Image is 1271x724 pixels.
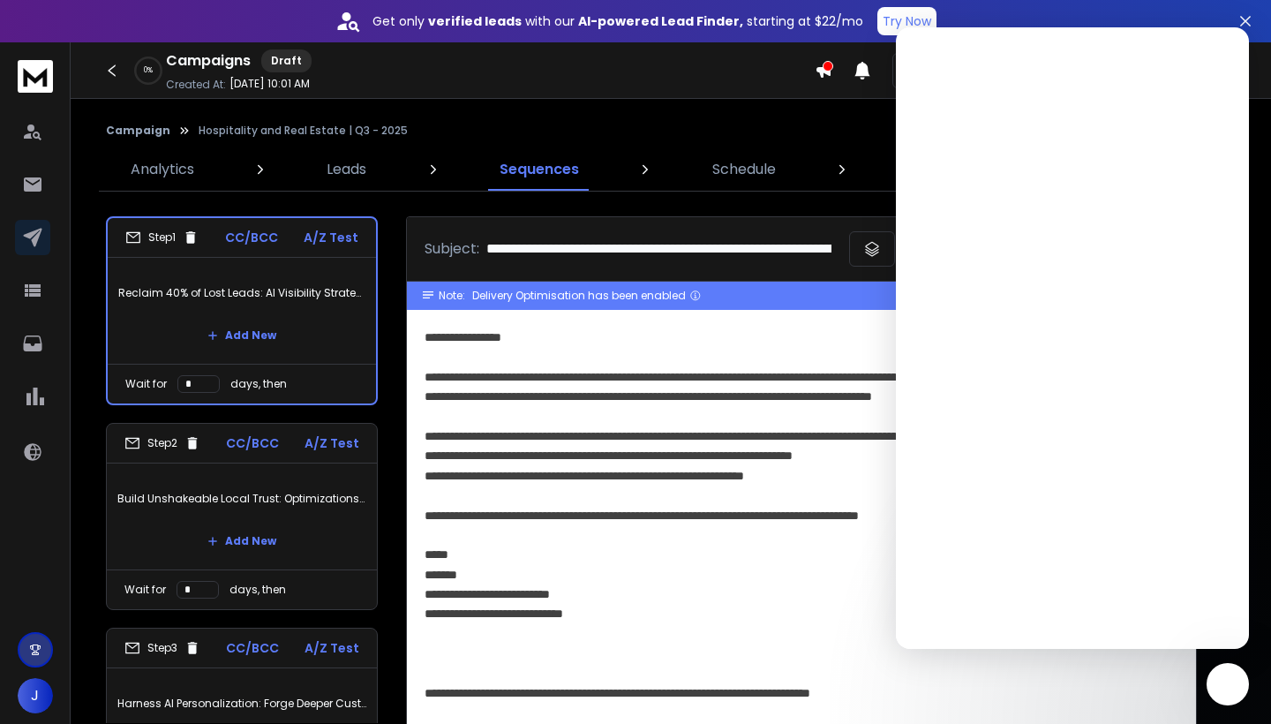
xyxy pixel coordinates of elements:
iframe: Intercom live chat [1207,663,1249,705]
button: Try Now [877,7,936,35]
p: Get only with our starting at $22/mo [372,12,863,30]
p: Build Unshakeable Local Trust: Optimizations Driving Real Results [117,474,366,524]
p: CC/BCC [226,434,279,452]
img: logo [18,60,53,93]
p: days, then [230,377,287,391]
p: Analytics [131,159,194,180]
button: J [18,678,53,713]
a: Sequences [489,148,590,191]
a: Schedule [702,148,786,191]
h1: Campaigns [166,50,251,72]
p: A/Z Test [304,229,358,246]
div: Step 3 [124,640,200,656]
p: Hospitality and Real Estate | Q3 - 2025 [199,124,408,138]
p: Schedule [712,159,776,180]
p: Reclaim 40% of Lost Leads: AI Visibility Strategies for 2025 Growth [118,268,365,318]
p: Wait for [124,583,166,597]
li: Step1CC/BCCA/Z TestReclaim 40% of Lost Leads: AI Visibility Strategies for 2025 GrowthAdd NewWait... [106,216,378,405]
button: Add New [193,524,290,559]
iframe: Intercom live chat [896,27,1249,649]
p: CC/BCC [225,229,278,246]
a: Leads [316,148,377,191]
p: A/Z Test [305,639,359,657]
p: days, then [229,583,286,597]
strong: AI-powered Lead Finder, [578,12,743,30]
a: Analytics [120,148,205,191]
strong: verified leads [428,12,522,30]
button: Campaign [106,124,170,138]
p: A/Z Test [305,434,359,452]
div: Step 2 [124,435,200,451]
p: Leads [327,159,366,180]
li: Step2CC/BCCA/Z TestBuild Unshakeable Local Trust: Optimizations Driving Real ResultsAdd NewWait f... [106,423,378,610]
p: Subject: [425,238,479,260]
button: Add New [193,318,290,353]
p: Try Now [883,12,931,30]
p: Created At: [166,78,226,92]
p: CC/BCC [226,639,279,657]
div: Draft [261,49,312,72]
p: Sequences [500,159,579,180]
div: Step 1 [125,230,199,245]
div: Delivery Optimisation has been enabled [472,289,702,303]
p: Wait for [125,377,167,391]
span: Note: [439,289,465,303]
p: 0 % [144,65,153,76]
p: [DATE] 10:01 AM [229,77,310,91]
